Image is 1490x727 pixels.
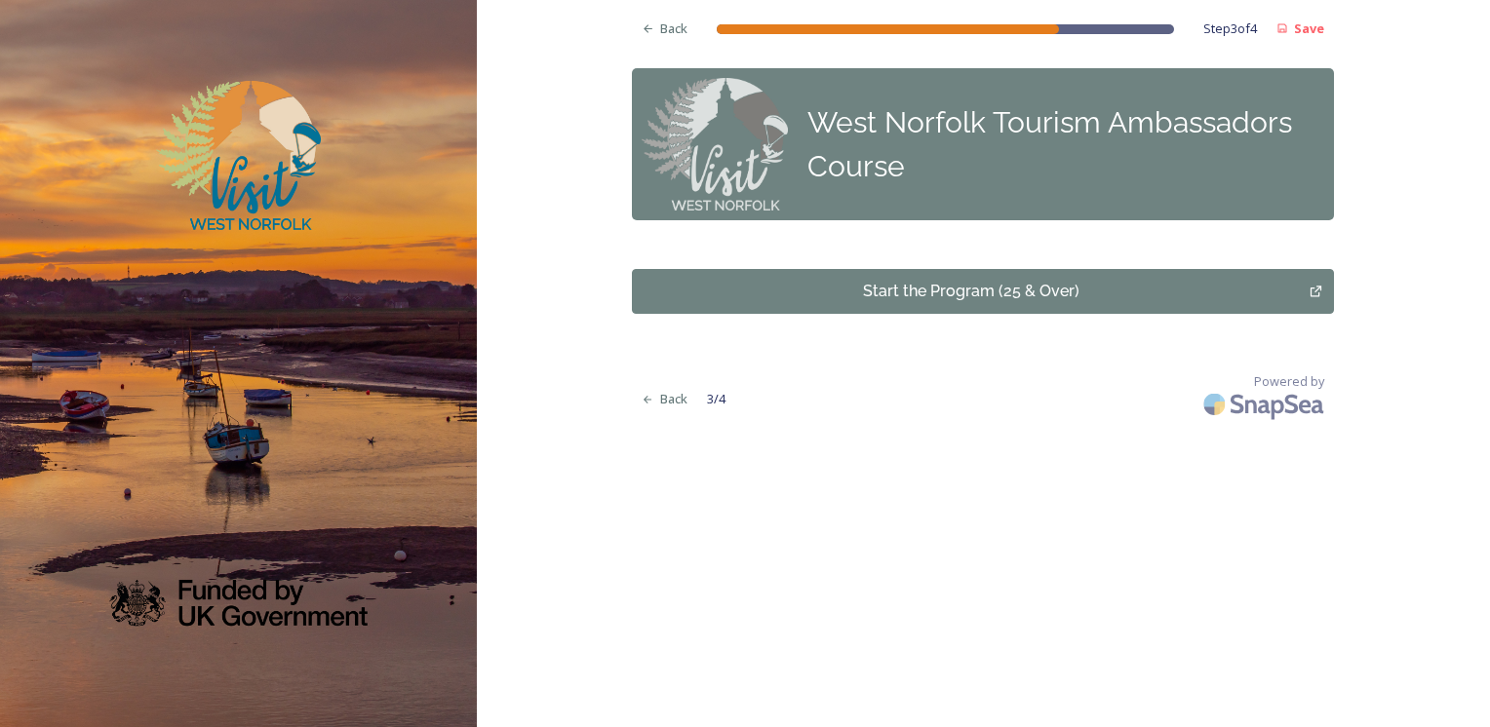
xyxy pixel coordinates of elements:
span: Back [660,390,687,408]
span: 3 / 4 [707,390,725,408]
img: Step-0_VWN_Logo_for_Panel%20on%20all%20steps.png [642,78,788,210]
div: Start the Program (25 & Over) [643,280,1299,303]
strong: Save [1294,19,1324,37]
span: Back [660,19,687,38]
div: West Norfolk Tourism Ambassadors Course [807,100,1324,188]
span: Powered by [1254,372,1324,391]
span: Step 3 of 4 [1203,19,1257,38]
img: SnapSea Logo [1197,381,1334,427]
button: Start the Program (25 & Over) [632,269,1334,314]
